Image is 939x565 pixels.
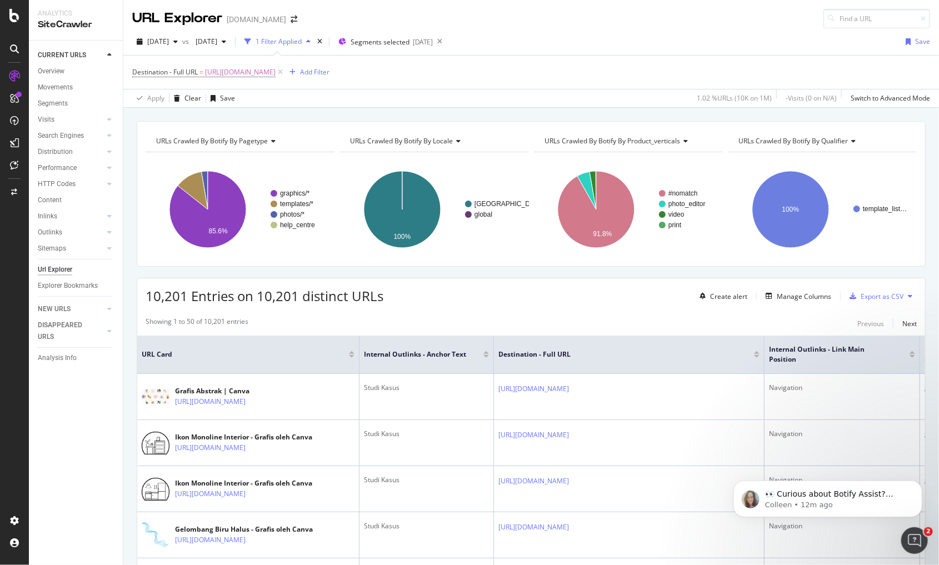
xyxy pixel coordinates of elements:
[924,527,933,536] span: 2
[710,292,747,301] div: Create alert
[146,161,334,258] svg: A chart.
[147,93,164,103] div: Apply
[38,130,104,142] a: Search Engines
[38,352,77,364] div: Analysis Info
[902,317,917,330] button: Next
[38,227,104,238] a: Outlinks
[38,352,115,364] a: Analysis Info
[351,37,409,47] span: Segments selected
[146,317,248,330] div: Showing 1 to 50 of 10,201 entries
[175,488,246,499] a: [URL][DOMAIN_NAME]
[737,132,907,150] h4: URLs Crawled By Botify By qualifier
[668,189,698,197] text: #nomatch
[147,37,169,46] span: 2025 Aug. 3rd
[184,93,201,103] div: Clear
[38,66,64,77] div: Overview
[334,33,433,51] button: Segments selected[DATE]
[38,280,98,292] div: Explorer Bookmarks
[206,89,235,107] button: Save
[534,161,723,258] div: A chart.
[769,344,893,364] span: Internal Outlinks - Link Main Position
[132,89,164,107] button: Apply
[132,9,222,28] div: URL Explorer
[498,476,569,487] a: [URL][DOMAIN_NAME]
[823,9,930,28] input: Find a URL
[38,130,84,142] div: Search Engines
[393,233,411,241] text: 100%
[364,475,489,485] div: Studi Kasus
[857,319,884,328] div: Previous
[199,67,203,77] span: =
[475,200,544,208] text: [GEOGRAPHIC_DATA]
[38,243,104,254] a: Sitemaps
[132,67,198,77] span: Destination - Full URL
[38,82,115,93] a: Movements
[38,98,68,109] div: Segments
[668,221,682,229] text: print
[38,319,94,343] div: DISAPPEARED URLS
[786,93,837,103] div: - Visits ( 0 on N/A )
[280,200,313,208] text: templates/*
[38,146,104,158] a: Distribution
[132,33,182,51] button: [DATE]
[769,429,915,439] div: Navigation
[300,67,329,77] div: Add Filter
[142,389,169,404] img: main image
[175,396,246,407] a: [URL][DOMAIN_NAME]
[38,98,115,109] a: Segments
[782,206,799,213] text: 100%
[38,227,62,238] div: Outlinks
[364,349,467,359] span: Internal Outlinks - Anchor Text
[846,89,930,107] button: Switch to Advanced Mode
[175,534,246,546] a: [URL][DOMAIN_NAME]
[175,524,313,534] div: Gelombang Biru Halus - Grafis oleh Canva
[498,522,569,533] a: [URL][DOMAIN_NAME]
[205,64,276,80] span: [URL][DOMAIN_NAME]
[146,287,383,305] span: 10,201 Entries on 10,201 distinct URLs
[668,200,706,208] text: photo_editor
[156,136,268,146] span: URLs Crawled By Botify By pagetype
[364,429,489,439] div: Studi Kasus
[498,429,569,441] a: [URL][DOMAIN_NAME]
[38,194,62,206] div: Content
[142,522,169,548] img: main image
[38,82,73,93] div: Movements
[240,33,315,51] button: 1 Filter Applied
[191,37,217,46] span: 2025 Jun. 1st
[863,205,907,213] text: template_list…
[175,442,246,453] a: [URL][DOMAIN_NAME]
[154,132,324,150] h4: URLs Crawled By Botify By pagetype
[280,189,310,197] text: graphics/*
[38,18,114,31] div: SiteCrawler
[285,66,329,79] button: Add Filter
[542,132,713,150] h4: URLs Crawled By Botify By product_verticals
[38,264,115,276] a: Url Explorer
[413,37,433,47] div: [DATE]
[593,230,612,238] text: 91.8%
[315,36,324,47] div: times
[175,386,294,396] div: Grafis Abstrak | Canva
[717,457,939,535] iframe: Intercom notifications message
[901,527,928,554] iframe: Intercom live chat
[38,264,72,276] div: Url Explorer
[348,132,519,150] h4: URLs Crawled By Botify By locale
[697,93,772,103] div: 1.02 % URLs ( 10K on 1M )
[364,521,489,531] div: Studi Kasus
[857,317,884,330] button: Previous
[739,136,848,146] span: URLs Crawled By Botify By qualifier
[340,161,529,258] svg: A chart.
[220,93,235,103] div: Save
[475,211,492,218] text: global
[901,33,930,51] button: Save
[38,146,73,158] div: Distribution
[38,211,57,222] div: Inlinks
[38,114,104,126] a: Visits
[777,292,831,301] div: Manage Columns
[861,292,903,301] div: Export as CSV
[545,136,680,146] span: URLs Crawled By Botify By product_verticals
